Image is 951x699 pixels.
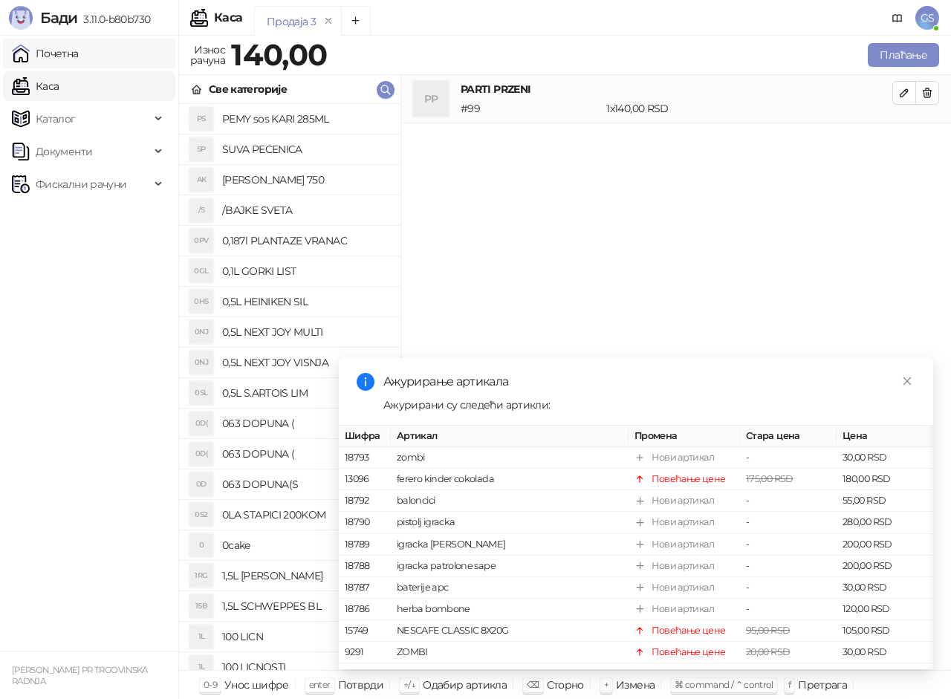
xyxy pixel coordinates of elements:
[309,679,331,690] span: enter
[222,229,389,253] h4: 0,187l PLANTAZE VRANAC
[652,559,714,573] div: Нови артикал
[746,625,790,636] span: 95,00 RSD
[209,81,287,97] div: Све категорије
[527,679,539,690] span: ⌫
[740,490,837,512] td: -
[652,536,714,551] div: Нови артикал
[423,675,507,695] div: Одабир артикла
[222,290,389,313] h4: 0,5L HEINIKEN SIL
[189,168,213,192] div: AK
[391,469,629,490] td: ferero kinder cokolada
[189,107,213,131] div: PS
[341,6,371,36] button: Add tab
[391,556,629,577] td: igracka patrolone sape
[740,533,837,555] td: -
[189,594,213,618] div: 1SB
[222,198,389,222] h4: /BAJKE SVETA
[652,645,726,660] div: Повећање цене
[837,490,933,512] td: 55,00 RSD
[391,642,629,663] td: ZOMBI
[189,442,213,466] div: 0D(
[189,472,213,496] div: 0D
[339,447,391,469] td: 18793
[339,556,391,577] td: 18788
[189,655,213,679] div: 1L
[36,104,76,134] span: Каталог
[391,533,629,555] td: igracka [PERSON_NAME]
[837,533,933,555] td: 200,00 RSD
[222,594,389,618] h4: 1,5L SCHWEPPES BL
[899,373,915,389] a: Close
[740,577,837,599] td: -
[837,426,933,447] th: Цена
[222,320,389,344] h4: 0,5L NEXT JOY MULTI
[36,137,92,166] span: Документи
[886,6,909,30] a: Документација
[391,663,629,685] td: ZOMBI
[339,490,391,512] td: 18792
[189,625,213,648] div: 1L
[189,259,213,283] div: 0GL
[189,198,213,222] div: /S
[868,43,939,67] button: Плаћање
[837,663,933,685] td: 30,00 RSD
[222,107,389,131] h4: PEMY sos KARI 285ML
[740,599,837,620] td: -
[222,168,389,192] h4: [PERSON_NAME] 750
[222,381,389,405] h4: 0,5L S.ARTOIS LIM
[189,503,213,527] div: 0S2
[837,556,933,577] td: 200,00 RSD
[9,6,33,30] img: Logo
[12,665,148,686] small: [PERSON_NAME] PR TRGOVINSKA RADNJA
[339,469,391,490] td: 13096
[652,623,726,638] div: Повећање цене
[189,351,213,374] div: 0NJ
[413,81,449,117] div: PP
[746,646,790,657] span: 20,00 RSD
[837,577,933,599] td: 30,00 RSD
[339,599,391,620] td: 18786
[339,642,391,663] td: 9291
[189,564,213,588] div: 1RG
[319,15,338,27] button: remove
[189,320,213,344] div: 0NJ
[383,373,915,391] div: Ажурирање артикала
[616,675,655,695] div: Измена
[652,580,714,595] div: Нови артикал
[837,620,933,642] td: 105,00 RSD
[222,472,389,496] h4: 063 DOPUNA(S
[740,426,837,447] th: Стара цена
[837,512,933,533] td: 280,00 RSD
[357,373,374,391] span: info-circle
[179,104,400,670] div: grid
[222,412,389,435] h4: 063 DOPUNA (
[222,137,389,161] h4: SUVA PECENICA
[391,620,629,642] td: NESCAFE CLASSIC 8X20G
[604,679,608,690] span: +
[339,426,391,447] th: Шифра
[547,675,584,695] div: Сторно
[788,679,791,690] span: f
[740,556,837,577] td: -
[40,9,77,27] span: Бади
[403,679,415,690] span: ↑/↓
[189,229,213,253] div: 0PV
[652,472,726,487] div: Повећање цене
[603,100,895,117] div: 1 x 140,00 RSD
[339,533,391,555] td: 18789
[798,675,847,695] div: Претрага
[222,442,389,466] h4: 063 DOPUNA (
[36,169,126,199] span: Фискални рачуни
[902,376,912,386] span: close
[837,447,933,469] td: 30,00 RSD
[222,351,389,374] h4: 0,5L NEXT JOY VISNJA
[189,137,213,161] div: SP
[222,564,389,588] h4: 1,5L [PERSON_NAME]
[339,620,391,642] td: 15749
[204,679,217,690] span: 0-9
[652,493,714,508] div: Нови артикал
[338,675,384,695] div: Потврди
[189,290,213,313] div: 0HS
[391,426,629,447] th: Артикал
[629,426,740,447] th: Промена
